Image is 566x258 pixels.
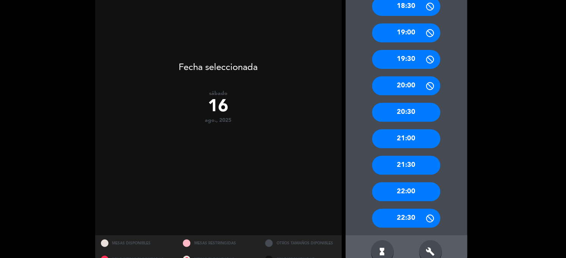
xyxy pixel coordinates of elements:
[95,117,342,124] div: ago., 2025
[95,90,342,97] div: sábado
[372,156,440,175] div: 21:30
[177,235,259,252] div: MESAS RESTRINGIDAS
[95,51,342,75] div: Fecha seleccionada
[372,103,440,122] div: 20:30
[95,235,178,252] div: MESAS DISPONIBLES
[426,247,435,256] i: build
[372,182,440,201] div: 22:00
[372,129,440,148] div: 21:00
[95,97,342,117] div: 16
[372,209,440,228] div: 22:30
[259,235,342,252] div: OTROS TAMAÑOS DIPONIBLES
[378,247,387,256] i: hourglass_full
[372,76,440,95] div: 20:00
[372,23,440,42] div: 19:00
[372,50,440,69] div: 19:30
